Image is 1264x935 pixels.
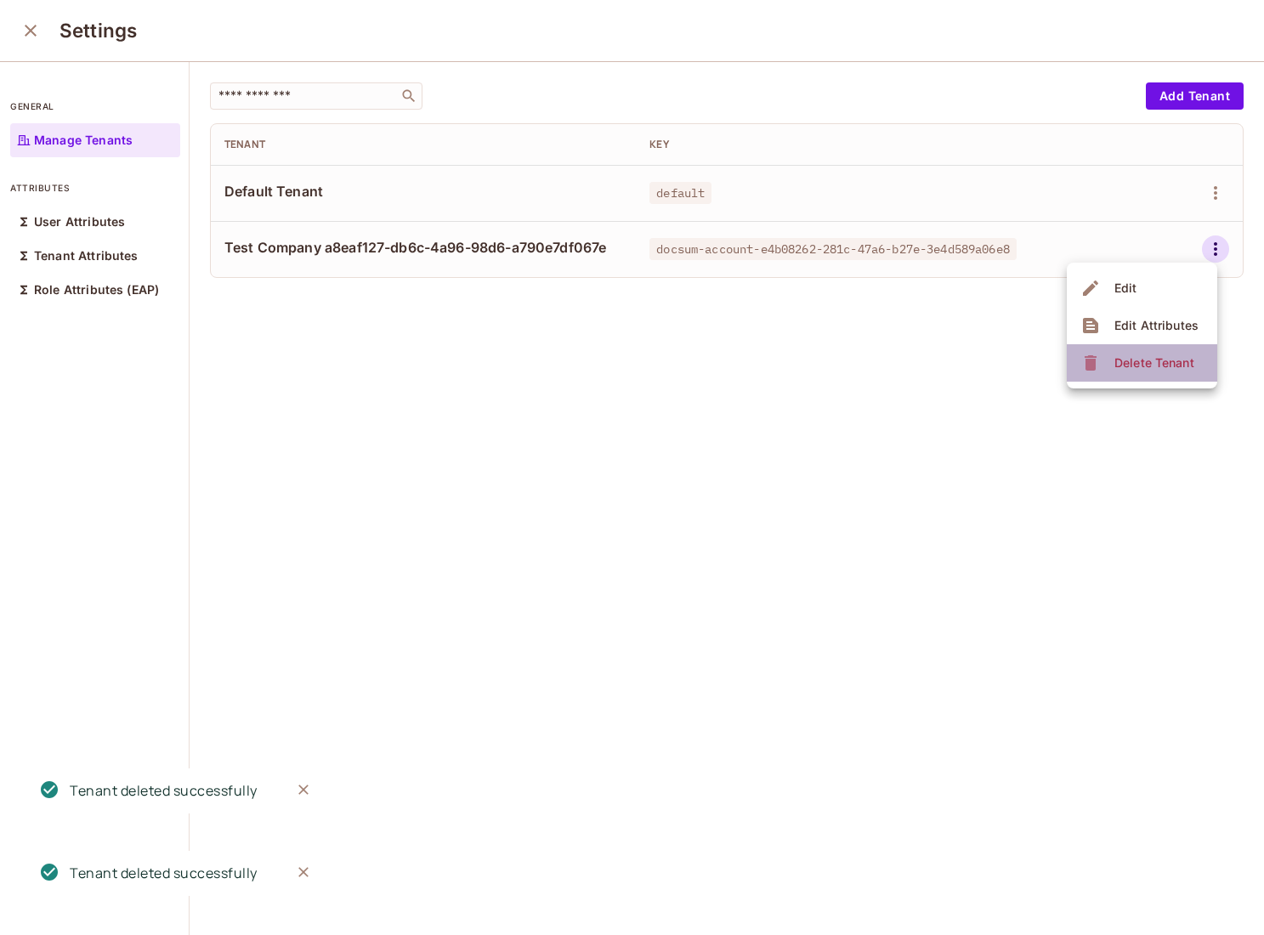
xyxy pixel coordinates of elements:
div: Tenant deleted successfully [70,780,258,802]
div: Edit Attributes [1114,317,1199,334]
div: Tenant deleted successfully [70,863,258,884]
div: Edit [1114,280,1137,297]
button: Close [291,859,316,885]
button: Close [291,777,316,802]
div: Delete Tenant [1114,354,1194,371]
